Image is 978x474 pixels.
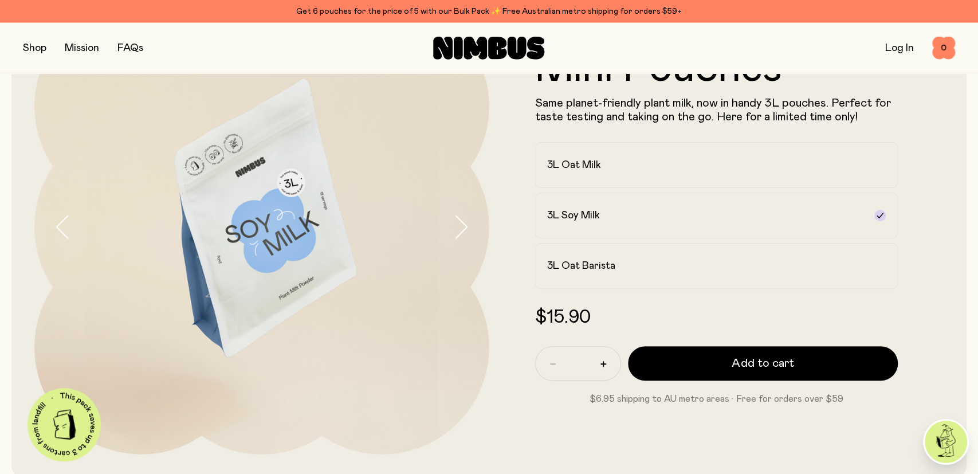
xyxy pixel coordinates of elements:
[932,37,955,60] button: 0
[45,405,84,444] img: illustration-carton.png
[535,392,898,406] p: $6.95 shipping to AU metro areas · Free for orders over $59
[732,355,794,371] span: Add to cart
[628,346,898,381] button: Add to cart
[117,43,143,53] a: FAQs
[885,43,914,53] a: Log In
[535,308,591,327] span: $15.90
[547,158,601,172] h2: 3L Oat Milk
[925,421,967,463] img: agent
[535,96,898,124] p: Same planet-friendly plant milk, now in handy 3L pouches. Perfect for taste testing and taking on...
[547,259,615,273] h2: 3L Oat Barista
[23,5,955,18] div: Get 6 pouches for the price of 5 with our Bulk Pack ✨ Free Australian metro shipping for orders $59+
[65,43,99,53] a: Mission
[547,209,600,222] h2: 3L Soy Milk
